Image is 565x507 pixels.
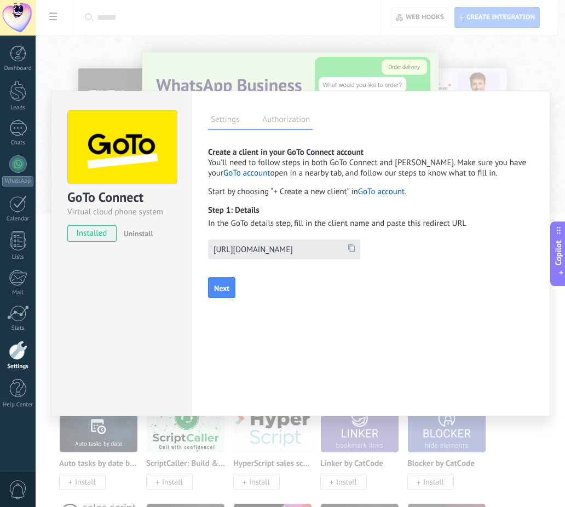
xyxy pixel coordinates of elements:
div: Step 1: Details [208,205,274,215]
label: Authorization [260,113,313,129]
div: Stats [2,325,34,332]
div: Virtual cloud phone system [67,207,175,217]
div: Help Center [2,401,34,409]
div: Create a client in your GoTo Connect account [208,147,533,158]
button: Next [208,277,235,298]
div: Dashboard [2,65,34,72]
button: Uninstall [119,225,153,242]
img: logo_main.png [68,110,177,184]
a: GoTo account [358,187,405,197]
div: WhatsApp [2,176,33,187]
div: In the GoTo details step, fill in the client name and paste this redirect URL [208,218,532,229]
span: installed [68,225,116,242]
span: Copilot [553,240,564,265]
div: Settings [2,363,34,370]
label: Settings [208,113,242,129]
div: Lists [2,254,34,261]
span: . [358,187,407,197]
div: Leads [2,104,34,112]
div: Calendar [2,215,34,223]
span: Uninstall [124,229,153,238]
div: GoTo Connect [67,189,175,207]
span: You’ll need to follow steps in both GoTo Connect and [PERSON_NAME]. Make sure you have your [208,158,526,178]
div: Start by choosing “+ Create a new client” in [208,187,533,197]
div: Mail [2,289,34,296]
a: GoTo account [223,168,270,178]
div: Chats [2,139,34,147]
span: [URL][DOMAIN_NAME] [214,244,345,255]
span: open in a nearby tab, and follow our steps to know what to fill in. [270,168,497,178]
span: Next [214,284,229,292]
